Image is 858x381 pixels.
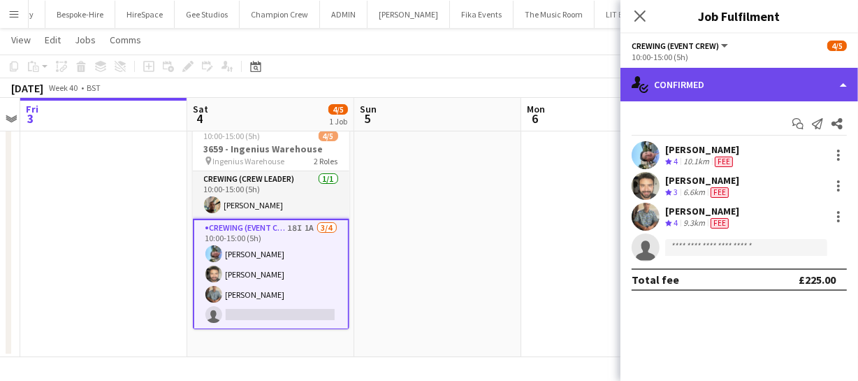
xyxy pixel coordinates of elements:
[620,7,858,25] h3: Job Fulfilment
[24,110,38,127] span: 3
[204,131,261,141] span: 10:00-15:00 (5h)
[193,219,349,330] app-card-role: Crewing (Event Crew)18I1A3/410:00-15:00 (5h)[PERSON_NAME][PERSON_NAME][PERSON_NAME]
[632,273,679,287] div: Total fee
[75,34,96,46] span: Jobs
[799,273,836,287] div: £225.00
[26,103,38,115] span: Fri
[193,171,349,219] app-card-role: Crewing (Crew Leader)1/110:00-15:00 (5h)[PERSON_NAME]
[450,1,514,28] button: Fika Events
[39,31,66,49] a: Edit
[240,1,320,28] button: Champion Crew
[191,110,208,127] span: 4
[514,1,595,28] button: The Music Room
[193,143,349,155] h3: 3659 - Ingenius Warehouse
[632,52,847,62] div: 10:00-15:00 (5h)
[708,217,732,229] div: Crew has different fees then in role
[681,187,708,199] div: 6.6km
[320,1,368,28] button: ADMIN
[46,82,81,93] span: Week 40
[674,187,678,197] span: 3
[213,156,285,166] span: Ingenius Warehouse
[6,31,36,49] a: View
[665,143,739,156] div: [PERSON_NAME]
[681,217,708,229] div: 9.3km
[711,218,729,229] span: Fee
[368,1,450,28] button: [PERSON_NAME]
[632,41,719,51] span: Crewing (Event Crew)
[45,34,61,46] span: Edit
[175,1,240,28] button: Gee Studios
[358,110,377,127] span: 5
[45,1,115,28] button: Bespoke-Hire
[681,156,712,168] div: 10.1km
[527,103,545,115] span: Mon
[193,103,208,115] span: Sat
[665,205,739,217] div: [PERSON_NAME]
[674,156,678,166] span: 4
[715,157,733,167] span: Fee
[11,34,31,46] span: View
[193,122,349,329] app-job-card: 10:00-15:00 (5h)4/53659 - Ingenius Warehouse Ingenius Warehouse2 RolesCrewing (Crew Leader)1/110:...
[329,116,347,127] div: 1 Job
[712,156,736,168] div: Crew has different fees then in role
[632,41,730,51] button: Crewing (Event Crew)
[595,1,674,28] button: LIT Event Group
[328,104,348,115] span: 4/5
[87,82,101,93] div: BST
[110,34,141,46] span: Comms
[115,1,175,28] button: HireSpace
[711,187,729,198] span: Fee
[69,31,101,49] a: Jobs
[525,110,545,127] span: 6
[11,81,43,95] div: [DATE]
[665,174,739,187] div: [PERSON_NAME]
[314,156,338,166] span: 2 Roles
[620,68,858,101] div: Confirmed
[674,217,678,228] span: 4
[708,187,732,199] div: Crew has different fees then in role
[827,41,847,51] span: 4/5
[319,131,338,141] span: 4/5
[104,31,147,49] a: Comms
[360,103,377,115] span: Sun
